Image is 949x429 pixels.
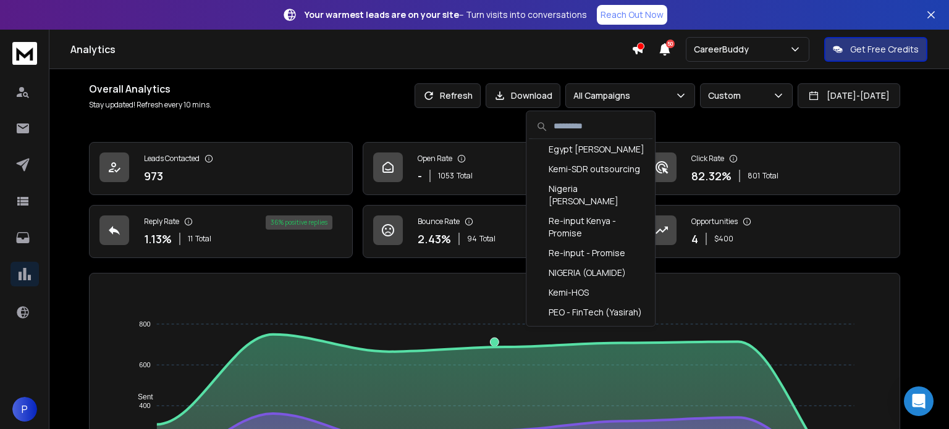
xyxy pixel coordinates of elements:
[762,171,778,181] span: Total
[139,402,150,409] tspan: 400
[418,230,451,248] p: 2.43 %
[418,217,460,227] p: Bounce Rate
[691,217,738,227] p: Opportunities
[266,215,332,230] div: 36 % positive replies
[440,90,473,102] p: Refresh
[139,320,150,328] tspan: 800
[144,217,179,227] p: Reply Rate
[305,9,587,21] p: – Turn visits into conversations
[144,167,163,185] p: 973
[457,171,473,181] span: Total
[467,234,477,244] span: 94
[798,83,900,108] button: [DATE]-[DATE]
[144,230,172,248] p: 1.13 %
[601,9,664,21] p: Reach Out Now
[708,90,746,102] p: Custom
[529,211,652,243] div: Re-input Kenya - Promise
[139,361,150,369] tspan: 600
[691,230,698,248] p: 4
[479,234,496,244] span: Total
[511,90,552,102] p: Download
[573,90,635,102] p: All Campaigns
[748,171,760,181] span: 801
[195,234,211,244] span: Total
[691,154,724,164] p: Click Rate
[691,167,732,185] p: 82.32 %
[418,167,422,185] p: -
[529,159,652,179] div: Kemi-SDR outsourcing
[666,40,675,48] span: 50
[89,100,211,110] p: Stay updated! Refresh every 10 mins.
[438,171,454,181] span: 1053
[70,42,631,57] h1: Analytics
[904,386,934,416] div: Open Intercom Messenger
[529,263,652,283] div: NIGERIA (OLAMIDE)
[529,140,652,159] div: Egypt [PERSON_NAME]
[12,397,37,422] span: P
[188,234,193,244] span: 11
[529,302,652,322] div: PEO - FinTech (Yasirah)
[129,393,153,401] span: Sent
[12,42,37,65] img: logo
[850,43,919,56] p: Get Free Credits
[529,283,652,302] div: Kemi-HOS
[305,9,459,20] strong: Your warmest leads are on your site
[89,81,211,96] h1: Overall Analytics
[529,179,652,211] div: Nigeria [PERSON_NAME]
[418,154,452,164] p: Open Rate
[144,154,200,164] p: Leads Contacted
[694,43,754,56] p: CareerBuddy
[529,243,652,263] div: Re-input - Promise
[529,322,652,342] div: old contacts
[714,234,733,244] p: $ 400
